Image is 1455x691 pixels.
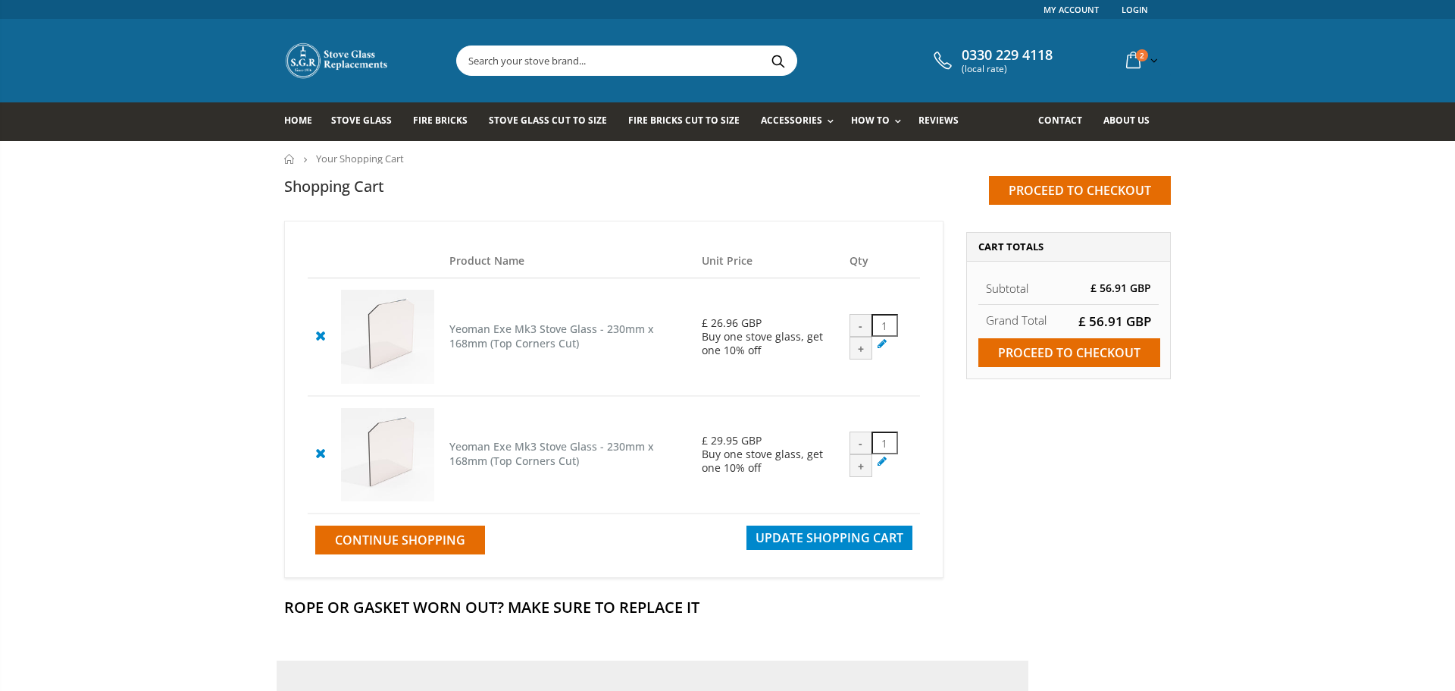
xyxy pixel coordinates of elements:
[851,114,890,127] span: How To
[761,46,795,75] button: Search
[413,114,468,127] span: Fire Bricks
[284,42,390,80] img: Stove Glass Replacement
[1090,281,1151,295] span: £ 56.91 GBP
[335,532,465,548] span: Continue Shopping
[1120,46,1161,75] a: 2
[702,433,762,448] span: £ 29.95 GBP
[315,526,485,554] a: Continue Shopping
[702,316,762,330] span: £ 26.96 GBP
[413,102,479,141] a: Fire Bricks
[1103,114,1150,127] span: About us
[918,114,959,127] span: Reviews
[746,526,912,550] button: Update Shopping Cart
[341,408,434,501] img: Yeoman Exe Mk3 Stove Glass - 230mm x 168mm (Top Corners Cut)
[962,64,1053,74] span: (local rate)
[284,114,312,127] span: Home
[850,314,872,337] div: -
[442,244,693,278] th: Product Name
[284,176,384,196] h1: Shopping Cart
[978,338,1160,367] input: Proceed to checkout
[449,322,654,350] a: Yeoman Exe Mk3 Stove Glass - 230mm x 168mm (Top Corners Cut)
[851,102,909,141] a: How To
[284,102,324,141] a: Home
[341,290,434,383] img: Yeoman Exe Mk3 Stove Glass - 230mm x 168mm (Top Corners Cut)
[850,337,872,360] div: +
[457,46,966,75] input: Search your stove brand...
[986,313,1047,328] strong: Grand Total
[628,114,740,127] span: Fire Bricks Cut To Size
[850,454,872,477] div: +
[1038,114,1082,127] span: Contact
[702,448,834,475] div: Buy one stove glass, get one 10% off
[930,47,1053,74] a: 0330 229 4118 (local rate)
[489,102,618,141] a: Stove Glass Cut To Size
[702,330,834,357] div: Buy one stove glass, get one 10% off
[628,102,751,141] a: Fire Bricks Cut To Size
[284,154,296,164] a: Home
[761,114,822,127] span: Accessories
[316,152,404,165] span: Your Shopping Cart
[1078,313,1151,330] span: £ 56.91 GBP
[694,244,842,278] th: Unit Price
[331,102,403,141] a: Stove Glass
[842,244,920,278] th: Qty
[850,432,872,454] div: -
[978,240,1044,253] span: Cart Totals
[1103,102,1161,141] a: About us
[1038,102,1094,141] a: Contact
[284,597,1171,617] h2: Rope Or Gasket Worn Out? Make Sure To Replace It
[962,47,1053,64] span: 0330 229 4118
[989,176,1171,205] input: Proceed to checkout
[756,529,903,546] span: Update Shopping Cart
[761,102,841,141] a: Accessories
[331,114,392,127] span: Stove Glass
[1136,49,1148,61] span: 2
[986,281,1028,296] span: Subtotal
[449,439,654,468] a: Yeoman Exe Mk3 Stove Glass - 230mm x 168mm (Top Corners Cut)
[489,114,606,127] span: Stove Glass Cut To Size
[918,102,970,141] a: Reviews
